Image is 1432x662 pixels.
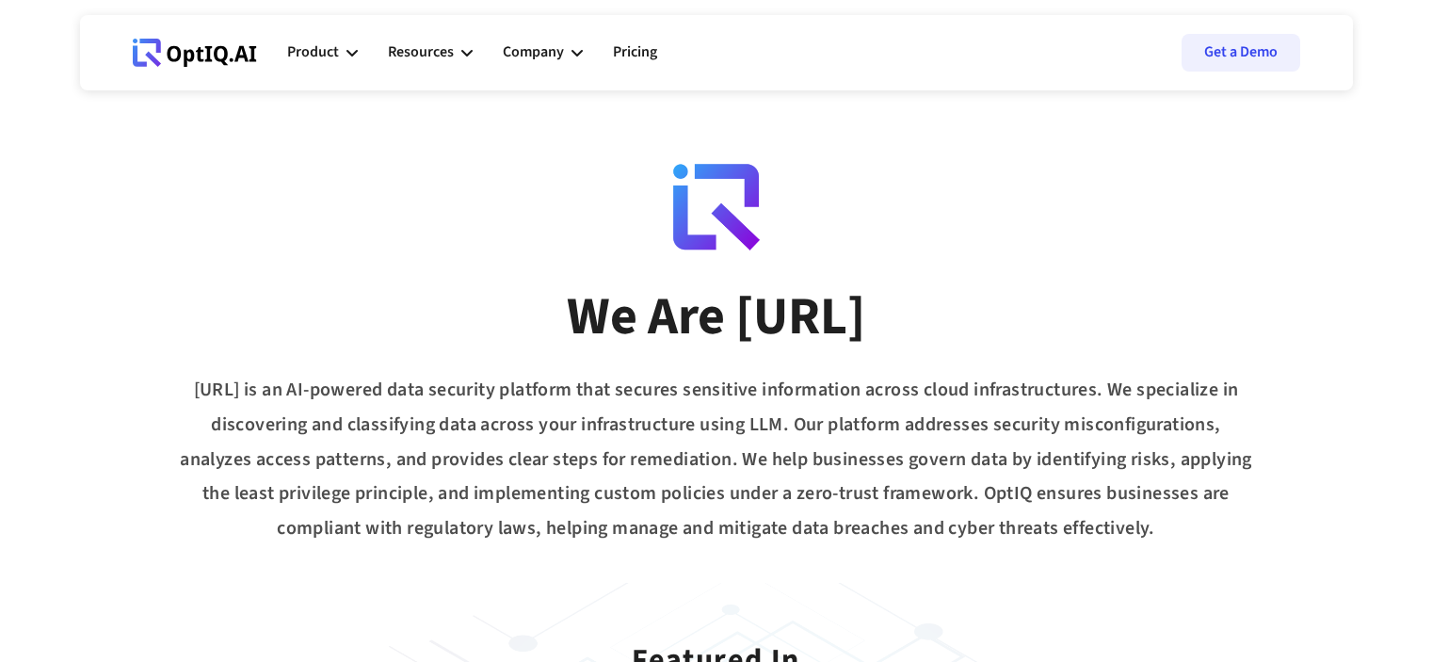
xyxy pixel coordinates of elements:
[133,66,134,67] div: Webflow Homepage
[287,24,358,81] div: Product
[133,24,257,81] a: Webflow Homepage
[1182,34,1300,72] a: Get a Demo
[388,40,454,65] div: Resources
[388,24,473,81] div: Resources
[503,40,564,65] div: Company
[613,24,657,81] a: Pricing
[287,40,339,65] div: Product
[567,284,865,350] div: We Are [URL]
[503,24,583,81] div: Company
[80,373,1353,546] div: [URL] is an AI-powered data security platform that secures sensitive information across cloud inf...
